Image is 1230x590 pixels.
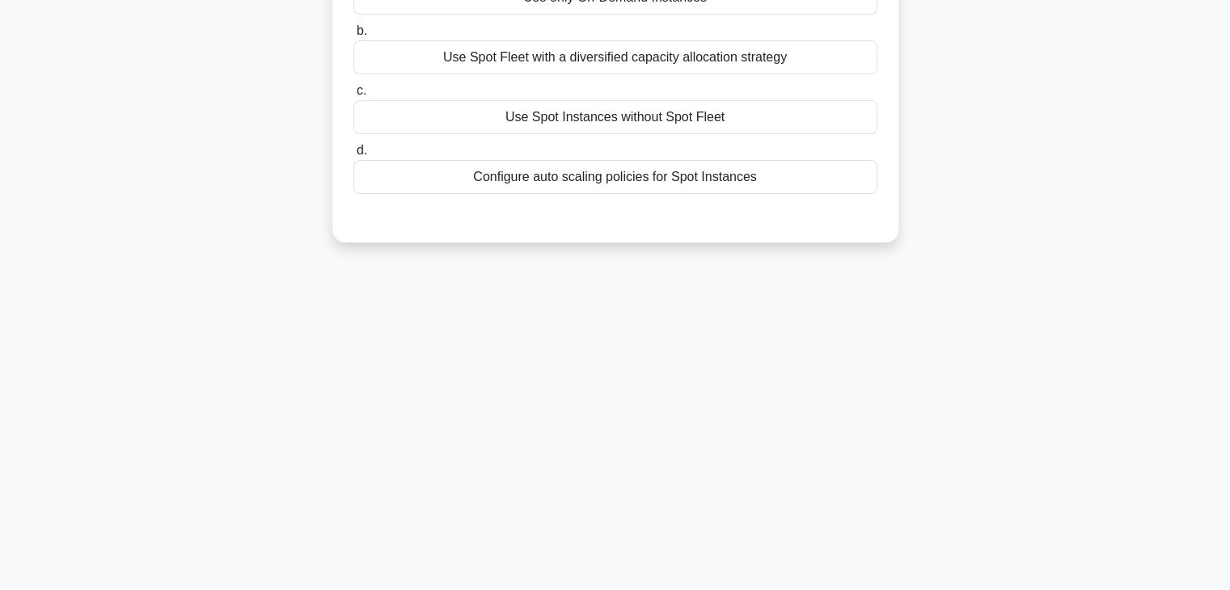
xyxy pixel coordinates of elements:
div: Use Spot Instances without Spot Fleet [353,100,877,134]
span: d. [357,143,367,157]
div: Configure auto scaling policies for Spot Instances [353,160,877,194]
span: b. [357,23,367,37]
div: Use Spot Fleet with a diversified capacity allocation strategy [353,40,877,74]
span: c. [357,83,366,97]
